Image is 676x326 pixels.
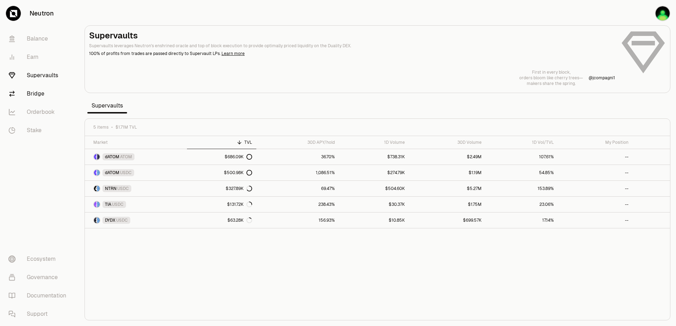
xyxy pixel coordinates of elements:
[94,186,96,191] img: NTRN Logo
[187,181,256,196] a: $327.89K
[339,149,409,165] a: $738.31K
[89,43,615,49] p: Supervaults leverages Neutron's enshrined oracle and top of block execution to provide optimally ...
[115,124,137,130] span: $1.71M TVL
[486,181,558,196] a: 153.89%
[486,197,558,212] a: 23.06%
[3,268,76,287] a: Governance
[256,197,339,212] a: 238.43%
[120,170,132,176] span: USDC
[409,197,486,212] a: $1.75M
[3,66,76,85] a: Supervaults
[224,170,252,176] div: $500.98K
[227,202,252,207] div: $131.72K
[116,217,128,223] span: USDC
[261,140,335,145] div: 30D APY/hold
[105,154,119,160] span: dATOM
[87,99,127,113] span: Supervaults
[112,202,124,207] span: USDC
[256,149,339,165] a: 36.70%
[105,202,111,207] span: TIA
[409,181,486,196] a: $5.27M
[3,30,76,48] a: Balance
[97,170,100,176] img: USDC Logo
[589,75,615,81] a: @jcompagni1
[339,197,409,212] a: $30.37K
[105,170,119,176] span: dATOM
[490,140,554,145] div: 1D Vol/TVL
[89,30,615,41] h2: Supervaults
[225,154,252,160] div: $686.09K
[558,149,633,165] a: --
[558,181,633,196] a: --
[93,124,108,130] span: 5 items
[256,213,339,228] a: 156.93%
[187,165,256,180] a: $500.98K
[339,165,409,180] a: $274.79K
[105,217,115,223] span: DYDX
[562,140,628,145] div: My Position
[558,213,633,228] a: --
[97,186,100,191] img: USDC Logo
[256,165,339,180] a: 1,086.51%
[94,202,96,207] img: TIA Logo
[93,140,183,145] div: Market
[3,48,76,66] a: Earn
[413,140,482,145] div: 30D Volume
[227,217,252,223] div: $63.28K
[519,69,583,86] a: First in every block,orders bloom like cherry trees—makers share the spring.
[221,51,245,56] a: Learn more
[486,213,558,228] a: 17.14%
[191,140,252,145] div: TVL
[120,154,132,160] span: ATOM
[3,85,76,103] a: Bridge
[519,69,583,75] p: First in every block,
[558,197,633,212] a: --
[558,165,633,180] a: --
[519,81,583,86] p: makers share the spring.
[226,186,252,191] div: $327.89K
[519,75,583,81] p: orders bloom like cherry trees—
[409,213,486,228] a: $699.57K
[187,197,256,212] a: $131.72K
[94,170,96,176] img: dATOM Logo
[589,75,615,81] p: @ jcompagni1
[3,103,76,121] a: Orderbook
[89,50,615,57] p: 100% of profits from trades are passed directly to Supervault LPs.
[486,165,558,180] a: 54.85%
[3,305,76,323] a: Support
[3,287,76,305] a: Documentation
[3,121,76,140] a: Stake
[256,181,339,196] a: 69.47%
[343,140,405,145] div: 1D Volume
[187,149,256,165] a: $686.09K
[655,6,670,21] img: Mon Ledger
[3,250,76,268] a: Ecosystem
[97,202,100,207] img: USDC Logo
[339,213,409,228] a: $10.85K
[97,217,100,223] img: USDC Logo
[85,181,187,196] a: NTRN LogoUSDC LogoNTRNUSDC
[85,165,187,180] a: dATOM LogoUSDC LogodATOMUSDC
[409,149,486,165] a: $2.49M
[85,149,187,165] a: dATOM LogoATOM LogodATOMATOM
[117,186,129,191] span: USDC
[85,197,187,212] a: TIA LogoUSDC LogoTIAUSDC
[94,154,96,160] img: dATOM Logo
[339,181,409,196] a: $504.60K
[97,154,100,160] img: ATOM Logo
[486,149,558,165] a: 107.61%
[105,186,117,191] span: NTRN
[187,213,256,228] a: $63.28K
[94,217,96,223] img: DYDX Logo
[409,165,486,180] a: $1.19M
[85,213,187,228] a: DYDX LogoUSDC LogoDYDXUSDC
